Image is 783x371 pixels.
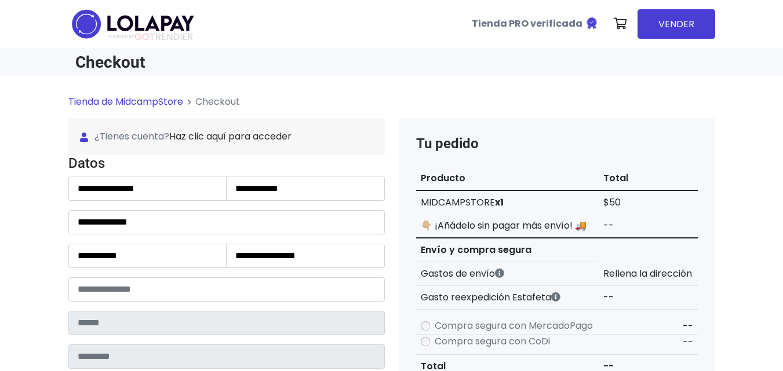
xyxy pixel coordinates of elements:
[68,95,183,108] a: Tienda de MidcampStore
[599,286,697,310] td: --
[134,30,150,43] span: GO
[108,34,134,40] span: POWERED BY
[416,238,599,262] th: Envío y compra segura
[183,95,240,109] li: Checkout
[495,196,504,209] strong: x1
[416,262,599,286] th: Gastos de envío
[68,155,385,172] h4: Datos
[585,16,599,30] img: Tienda verificada
[599,167,697,190] th: Total
[435,319,593,333] label: Compra segura con MercadoPago
[435,335,550,348] label: Compra segura con CoDi
[599,214,697,238] td: --
[638,9,715,39] a: VENDER
[75,53,385,72] h1: Checkout
[683,319,693,333] span: --
[551,292,560,302] i: Estafeta cobra este monto extra por ser un CP de difícil acceso
[599,262,697,286] td: Rellena la dirección
[416,214,599,238] td: 👇🏼 ¡Añádelo sin pagar más envío! 🚚
[599,190,697,214] td: $50
[495,269,504,278] i: Los gastos de envío dependen de códigos postales. ¡Te puedes llevar más productos en un solo envío !
[68,95,715,118] nav: breadcrumb
[80,130,373,144] span: ¿Tienes cuenta?
[683,335,693,348] span: --
[68,6,198,42] img: logo
[416,190,599,214] td: MIDCAMPSTORE
[416,167,599,190] th: Producto
[169,130,292,143] a: Haz clic aquí para acceder
[472,17,582,30] b: Tienda PRO verificada
[108,32,193,42] span: TRENDIER
[416,286,599,310] th: Gasto reexpedición Estafeta
[416,135,698,152] h4: Tu pedido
